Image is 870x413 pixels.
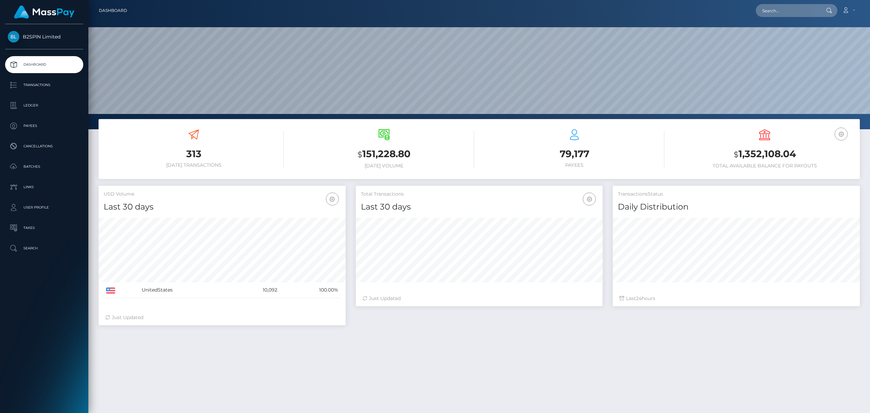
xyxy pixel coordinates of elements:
[675,147,855,161] h3: 1,352,108.04
[5,97,83,114] a: Ledger
[363,295,596,302] div: Just Updated
[5,179,83,196] a: Links
[106,287,115,294] img: US.png
[158,287,170,293] mh: State
[8,80,81,90] p: Transactions
[8,223,81,233] p: Taxes
[14,5,74,19] img: MassPay Logo
[5,77,83,94] a: Transactions
[8,141,81,151] p: Cancellations
[104,201,341,213] h4: Last 30 days
[8,243,81,253] p: Search
[104,162,284,168] h6: [DATE] Transactions
[5,138,83,155] a: Cancellations
[230,282,280,298] td: 10,092
[5,219,83,236] a: Taxes
[636,295,642,301] span: 24
[5,34,83,40] span: B2SPIN Limited
[8,31,19,43] img: B2SPIN Limited
[139,282,230,298] td: United s
[5,117,83,134] a: Payees
[5,56,83,73] a: Dashboard
[361,191,598,198] h5: Total Transactions
[294,147,474,161] h3: 151,228.80
[8,182,81,192] p: Links
[5,199,83,216] a: User Profile
[5,240,83,257] a: Search
[620,295,853,302] div: Last hours
[8,121,81,131] p: Payees
[104,191,341,198] h5: USD Volume
[8,202,81,213] p: User Profile
[756,4,820,17] input: Search...
[8,60,81,70] p: Dashboard
[8,162,81,172] p: Batches
[280,282,341,298] td: 100.00%
[648,191,663,197] mh: Status
[618,191,855,198] h5: Transactions
[618,201,855,213] h4: Daily Distribution
[294,163,474,169] h6: [DATE] Volume
[8,100,81,111] p: Ledger
[105,314,339,321] div: Just Updated
[484,147,664,161] h3: 79,177
[104,147,284,161] h3: 313
[361,201,598,213] h4: Last 30 days
[99,3,127,18] a: Dashboard
[5,158,83,175] a: Batches
[734,150,738,159] small: $
[675,163,855,169] h6: Total Available Balance for Payouts
[358,150,362,159] small: $
[484,162,664,168] h6: Payees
